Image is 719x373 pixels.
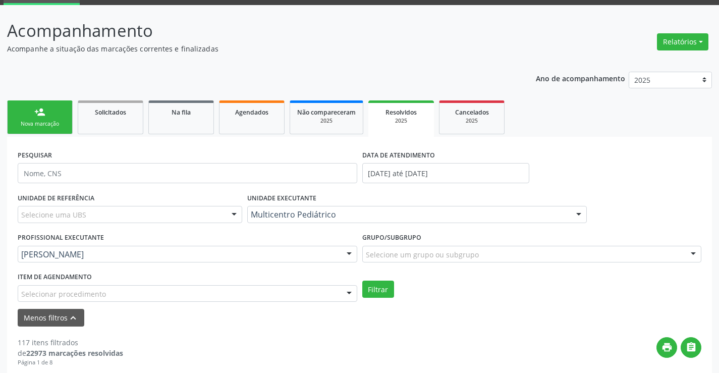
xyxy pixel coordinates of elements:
span: Agendados [235,108,268,117]
button: Menos filtroskeyboard_arrow_up [18,309,84,327]
label: UNIDADE DE REFERÊNCIA [18,190,94,206]
p: Ano de acompanhamento [536,72,625,84]
label: UNIDADE EXECUTANTE [247,190,316,206]
span: Selecione uma UBS [21,209,86,220]
i: print [661,342,673,353]
div: Nova marcação [15,120,65,128]
span: Multicentro Pediátrico [251,209,566,220]
div: 2025 [447,117,497,125]
div: 2025 [375,117,427,125]
i: keyboard_arrow_up [68,312,79,324]
div: 117 itens filtrados [18,337,123,348]
span: Selecione um grupo ou subgrupo [366,249,479,260]
span: [PERSON_NAME] [21,249,337,259]
label: DATA DE ATENDIMENTO [362,147,435,163]
label: PROFISSIONAL EXECUTANTE [18,230,104,246]
div: person_add [34,106,45,118]
span: Na fila [172,108,191,117]
div: 2025 [297,117,356,125]
button:  [681,337,701,358]
span: Selecionar procedimento [21,289,106,299]
button: Filtrar [362,281,394,298]
label: PESQUISAR [18,147,52,163]
i:  [686,342,697,353]
span: Solicitados [95,108,126,117]
label: Item de agendamento [18,270,92,285]
input: Selecione um intervalo [362,163,529,183]
strong: 22973 marcações resolvidas [26,348,123,358]
button: print [656,337,677,358]
div: Página 1 de 8 [18,358,123,367]
p: Acompanhe a situação das marcações correntes e finalizadas [7,43,501,54]
input: Nome, CNS [18,163,357,183]
label: Grupo/Subgrupo [362,230,421,246]
p: Acompanhamento [7,18,501,43]
span: Resolvidos [385,108,417,117]
div: de [18,348,123,358]
span: Não compareceram [297,108,356,117]
span: Cancelados [455,108,489,117]
button: Relatórios [657,33,708,50]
